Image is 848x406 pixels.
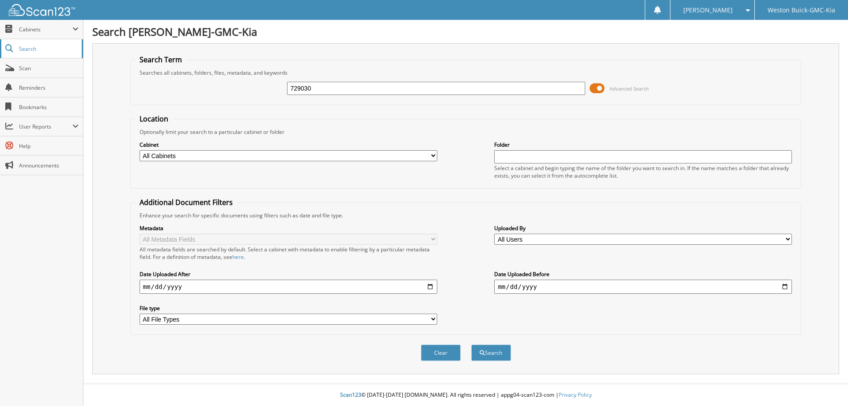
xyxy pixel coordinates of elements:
a: here [232,253,244,261]
div: Optionally limit your search to a particular cabinet or folder [135,128,797,136]
label: Date Uploaded After [140,270,437,278]
div: Searches all cabinets, folders, files, metadata, and keywords [135,69,797,76]
input: end [494,280,792,294]
label: File type [140,304,437,312]
span: Scan123 [340,391,361,398]
span: Advanced Search [609,85,649,92]
span: Help [19,142,79,150]
span: Reminders [19,84,79,91]
span: Weston Buick-GMC-Kia [768,8,835,13]
button: Clear [421,345,461,361]
img: scan123-logo-white.svg [9,4,75,16]
label: Cabinet [140,141,437,148]
span: Search [19,45,77,53]
span: User Reports [19,123,72,130]
span: Cabinets [19,26,72,33]
span: [PERSON_NAME] [683,8,733,13]
div: Select a cabinet and begin typing the name of the folder you want to search in. If the name match... [494,164,792,179]
label: Folder [494,141,792,148]
label: Uploaded By [494,224,792,232]
input: start [140,280,437,294]
a: Privacy Policy [559,391,592,398]
label: Date Uploaded Before [494,270,792,278]
div: All metadata fields are searched by default. Select a cabinet with metadata to enable filtering b... [140,246,437,261]
span: Announcements [19,162,79,169]
div: Enhance your search for specific documents using filters such as date and file type. [135,212,797,219]
button: Search [471,345,511,361]
legend: Location [135,114,173,124]
legend: Search Term [135,55,186,65]
label: Metadata [140,224,437,232]
span: Scan [19,65,79,72]
span: Bookmarks [19,103,79,111]
legend: Additional Document Filters [135,197,237,207]
h1: Search [PERSON_NAME]-GMC-Kia [92,24,839,39]
iframe: Chat Widget [804,364,848,406]
div: © [DATE]-[DATE] [DOMAIN_NAME]. All rights reserved | appg04-scan123-com | [83,384,848,406]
